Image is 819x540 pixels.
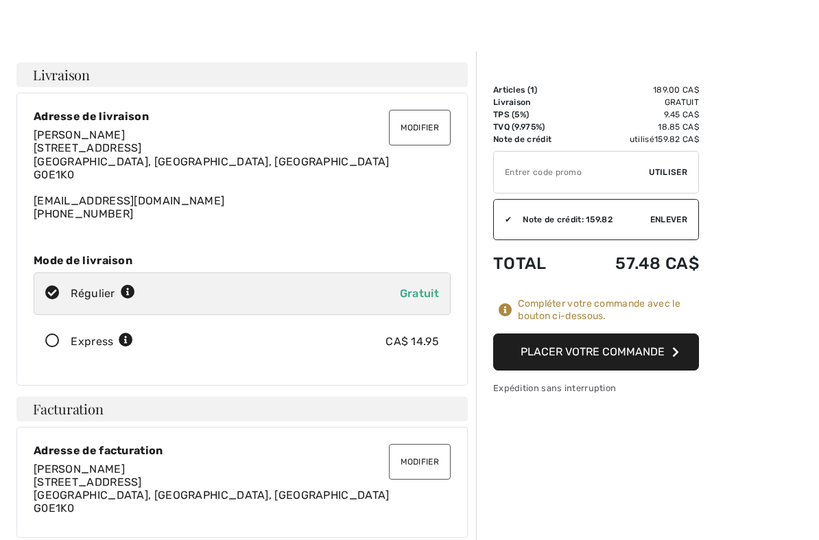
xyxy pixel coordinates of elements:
[518,298,699,322] div: Compléter votre commande avec le bouton ci-dessous.
[654,134,699,144] span: 159.82 CA$
[494,213,512,226] div: ✔
[578,240,699,287] td: 57.48 CA$
[493,96,578,108] td: Livraison
[71,285,135,302] div: Régulier
[34,254,451,267] div: Mode de livraison
[389,444,451,480] button: Modifier
[578,84,699,96] td: 189.00 CA$
[493,240,578,287] td: Total
[71,333,133,350] div: Express
[493,84,578,96] td: Articles ( )
[649,166,687,178] span: Utiliser
[493,333,699,371] button: Placer votre commande
[578,96,699,108] td: Gratuit
[33,402,104,416] span: Facturation
[493,381,699,395] div: Expédition sans interruption
[34,444,451,457] div: Adresse de facturation
[650,213,687,226] span: Enlever
[493,121,578,133] td: TVQ (9.975%)
[493,133,578,145] td: Note de crédit
[578,108,699,121] td: 9.45 CA$
[34,476,390,515] span: [STREET_ADDRESS] [GEOGRAPHIC_DATA], [GEOGRAPHIC_DATA], [GEOGRAPHIC_DATA] G0E1K0
[493,108,578,121] td: TPS (5%)
[494,152,649,193] input: Code promo
[389,110,451,145] button: Modifier
[578,133,699,145] td: utilisé
[530,85,534,95] span: 1
[512,213,650,226] div: Note de crédit: 159.82
[34,110,451,123] div: Adresse de livraison
[34,128,125,141] span: [PERSON_NAME]
[34,128,451,220] div: [EMAIL_ADDRESS][DOMAIN_NAME] [PHONE_NUMBER]
[400,287,439,300] span: Gratuit
[385,333,439,350] div: CA$ 14.95
[34,462,125,476] span: [PERSON_NAME]
[33,68,90,82] span: Livraison
[34,141,390,180] span: [STREET_ADDRESS] [GEOGRAPHIC_DATA], [GEOGRAPHIC_DATA], [GEOGRAPHIC_DATA] G0E1K0
[578,121,699,133] td: 18.85 CA$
